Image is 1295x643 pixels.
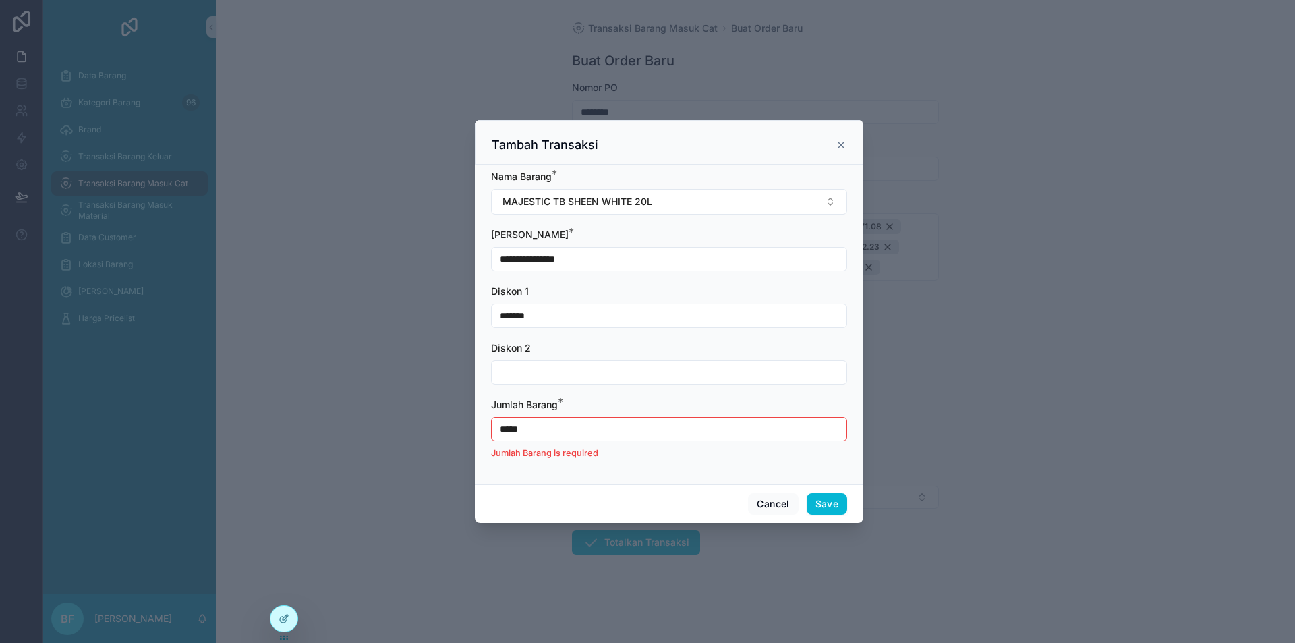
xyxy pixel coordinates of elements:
[491,171,552,182] span: Nama Barang
[807,493,847,515] button: Save
[491,399,558,410] span: Jumlah Barang
[492,137,598,153] h3: Tambah Transaksi
[491,285,529,297] span: Diskon 1
[491,342,531,354] span: Diskon 2
[491,447,847,460] p: Jumlah Barang is required
[491,229,569,240] span: [PERSON_NAME]
[748,493,798,515] button: Cancel
[491,189,847,215] button: Select Button
[502,195,652,208] span: MAJESTIC TB SHEEN WHITE 20L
